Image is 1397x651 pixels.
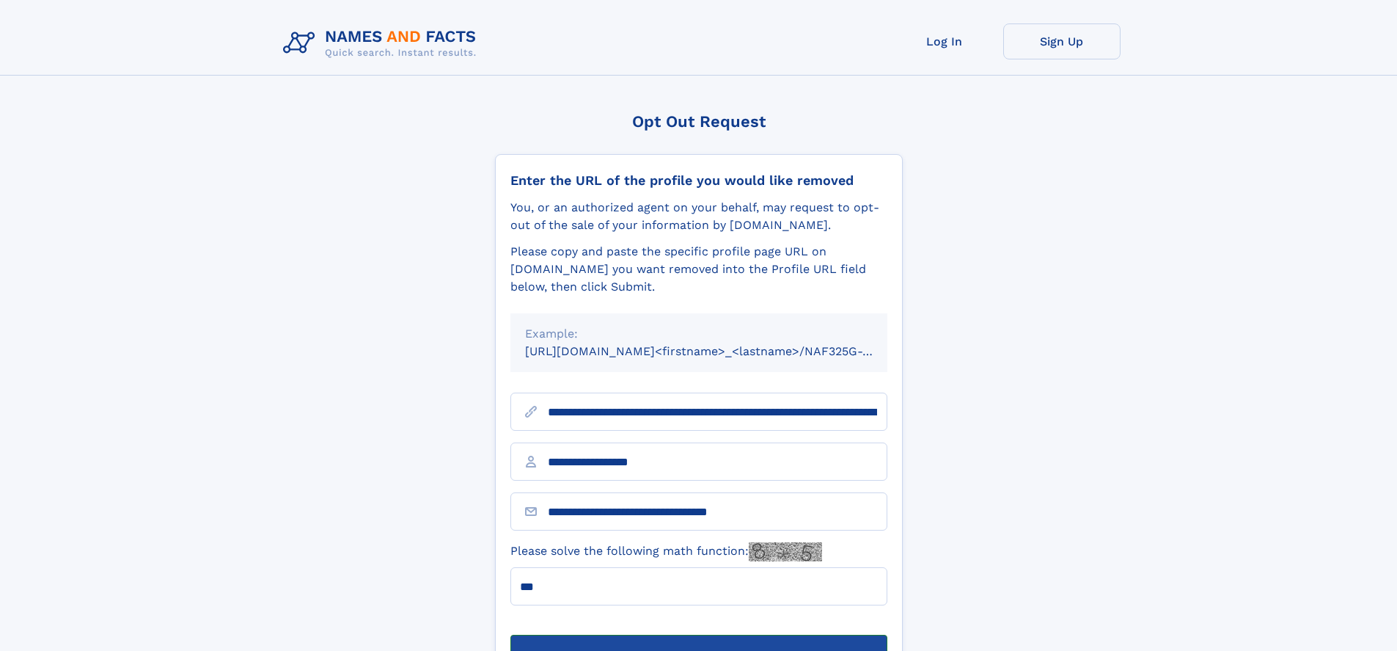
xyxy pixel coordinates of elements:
[510,199,887,234] div: You, or an authorized agent on your behalf, may request to opt-out of the sale of your informatio...
[525,325,873,343] div: Example:
[277,23,488,63] img: Logo Names and Facts
[525,344,915,358] small: [URL][DOMAIN_NAME]<firstname>_<lastname>/NAF325G-xxxxxxxx
[1003,23,1121,59] a: Sign Up
[510,243,887,296] div: Please copy and paste the specific profile page URL on [DOMAIN_NAME] you want removed into the Pr...
[886,23,1003,59] a: Log In
[510,172,887,189] div: Enter the URL of the profile you would like removed
[510,542,822,561] label: Please solve the following math function:
[495,112,903,131] div: Opt Out Request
